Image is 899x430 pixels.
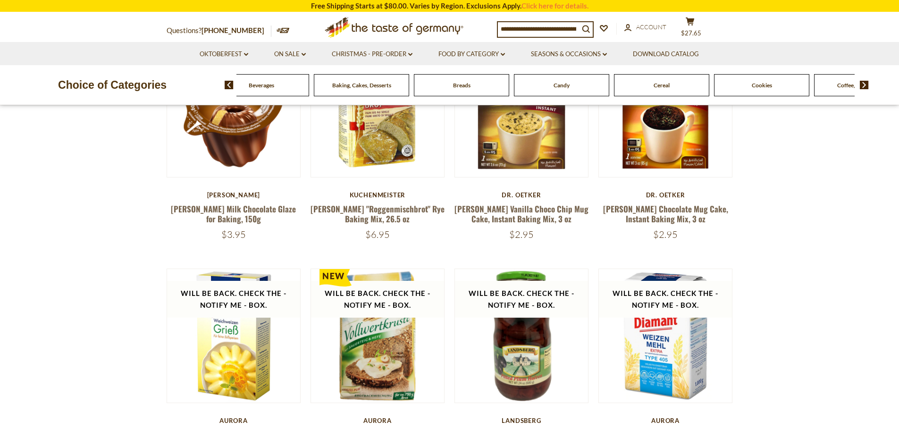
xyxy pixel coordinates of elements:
a: Christmas - PRE-ORDER [332,49,412,59]
span: $2.95 [653,228,678,240]
img: Dr. Oetker Chocolate Mug Cake, Instant Baking Mix, 3 oz [599,44,732,177]
div: Landsberg [454,417,589,424]
img: Pickerd Milk Chocolate Glaze for Baking, 150g [167,44,301,177]
div: Kuchenmeister [311,191,445,199]
a: Account [624,22,666,33]
a: Seasons & Occasions [531,49,607,59]
span: $6.95 [365,228,390,240]
span: Account [636,23,666,31]
a: Breads [453,82,471,89]
a: Download Catalog [633,49,699,59]
a: Baking, Cakes, Desserts [332,82,391,89]
a: Oktoberfest [200,49,248,59]
img: next arrow [860,81,869,89]
div: Aurora [167,417,301,424]
span: $27.65 [681,29,701,37]
img: Dr. Oetker Vanilla Choco Chip Mug Cake, Instant Baking Mix, 3 oz [455,44,588,177]
a: [PERSON_NAME] Chocolate Mug Cake, Instant Baking Mix, 3 oz [603,203,728,225]
img: Diamant German Wheat Flour Type 405, 1kg [599,269,732,403]
div: [PERSON_NAME] [167,191,301,199]
a: Food By Category [438,49,505,59]
img: Kuchenmeister "Roggenmischbrot" Rye Baking Mix, 26.5 oz [311,44,445,177]
a: [PERSON_NAME] "Roggenmischbrot" Rye Baking Mix, 26.5 oz [311,203,445,225]
img: Aurora "Vollwertkruste" Bread Flour Mix, Hearty Sourdough and Oat Crust, 17.5 oz [311,269,445,403]
a: Cookies [752,82,772,89]
img: previous arrow [225,81,234,89]
a: Click here for details. [521,1,588,10]
p: Questions? [167,25,271,37]
a: On Sale [274,49,306,59]
a: Beverages [249,82,274,89]
a: [PERSON_NAME] Vanilla Choco Chip Mug Cake, Instant Baking Mix, 3 oz [454,203,588,225]
div: Aurora [311,417,445,424]
span: $3.95 [221,228,246,240]
div: Dr. Oetker [454,191,589,199]
img: Landsberg Pitted Plum Halves in glass jar 24.5 oz. [455,269,588,403]
button: $27.65 [676,17,705,41]
a: Coffee, Cocoa & Tea [837,82,887,89]
a: Candy [554,82,570,89]
a: Cereal [654,82,670,89]
div: Dr. Oetker [598,191,733,199]
img: Diamant German Soft Wheat Semolina - 17.5 oz. [167,269,301,403]
span: $2.95 [509,228,534,240]
a: [PERSON_NAME] Milk Chocolate Glaze for Baking, 150g [171,203,296,225]
div: Aurora [598,417,733,424]
a: [PHONE_NUMBER] [202,26,264,34]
